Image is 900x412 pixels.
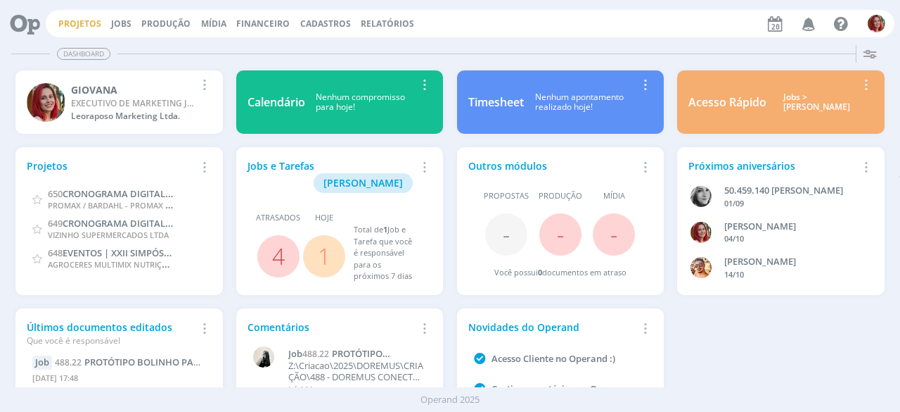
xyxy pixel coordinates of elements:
[603,190,625,202] span: Mídia
[84,356,289,368] span: PROTÓTIPO BOLINHO PANIFICAÇÃO DOREMUS
[32,356,52,370] div: Job
[354,224,418,282] div: Total de Job e Tarefa que você é responsável para os próximos 7 dias
[356,18,418,30] button: Relatórios
[48,187,243,200] a: 650CRONOGRAMA DIGITAL - SETEMBRO/2025
[111,18,131,30] a: Jobs
[690,222,712,243] img: G
[232,18,294,30] button: Financeiro
[302,348,329,360] span: 488.22
[557,219,564,249] span: -
[32,370,205,390] div: [DATE] 17:48
[296,18,355,30] button: Cadastros
[236,18,290,30] a: Financeiro
[48,216,243,230] a: 649CRONOGRAMA DIGITAL - SETEMBRO/2025
[63,246,365,259] span: EVENTOS | XXII SIMPÓSIO DE ATUALIZAÇÃO EM POSTURA COMERCIAL
[724,198,744,208] span: 01/09
[48,187,63,200] span: 650
[48,198,352,211] span: PROMAX / BARDAHL - PROMAX PRODUTOS MÁXIMOS S/A INDÚSTRIA E COMÉRCIO
[491,352,615,365] a: Acesso Cliente no Operand :)
[71,97,195,110] div: EXECUTIVO DE MARKETING JUNIOR
[468,320,636,335] div: Novidades do Operand
[141,18,191,30] a: Produção
[724,269,744,280] span: 14/10
[247,158,416,193] div: Jobs e Tarefas
[610,219,617,249] span: -
[63,216,243,230] span: CRONOGRAMA DIGITAL - SETEMBRO/2025
[27,320,195,347] div: Últimos documentos editados
[48,230,169,240] span: VIZINHO SUPERMERCADOS LTDA
[688,158,856,173] div: Próximos aniversários
[314,173,413,193] button: [PERSON_NAME]
[688,94,766,111] div: Acesso Rápido
[27,158,195,173] div: Projetos
[54,18,105,30] button: Projetos
[724,233,744,244] span: 04/10
[468,158,636,173] div: Outros módulos
[253,347,274,368] img: R
[57,48,110,60] span: Dashboard
[48,246,63,259] span: 648
[539,190,582,202] span: Produção
[48,217,63,230] span: 649
[55,356,82,368] span: 488.22
[15,70,222,134] a: GGIOVANAEXECUTIVO DE MARKETING JUNIORLeoraposo Marketing Ltda.
[690,257,712,278] img: V
[48,257,228,270] span: AGROCERES MULTIMIX NUTRIÇÃO ANIMAL LTDA.
[272,241,285,271] a: 4
[494,267,626,279] div: Você possui documentos em atraso
[27,335,195,347] div: Que você é responsável
[361,18,414,30] a: Relatórios
[724,184,860,198] div: 50.459.140 JANAÍNA LUNA FERRO
[71,110,195,123] div: Leoraposo Marketing Ltda.
[305,92,416,113] div: Nenhum compromisso para hoje!
[300,18,351,30] span: Cadastros
[457,70,664,134] a: TimesheetNenhum apontamentorealizado hoje!
[247,94,305,111] div: Calendário
[247,320,416,335] div: Comentários
[318,241,330,271] a: 1
[48,246,365,259] a: 648EVENTOS | XXII SIMPÓSIO DE ATUALIZAÇÃO EM POSTURA COMERCIAL
[314,175,413,189] a: [PERSON_NAME]
[288,361,425,382] p: Z:\Criacao\2025\DOREMUS\CRIAÇÃO\488 - DOREMUS CONECTA - 40 ANOS\PROTÓTIPO BOLINHO PANIFICAÇÃO DOR...
[468,94,524,111] div: Timesheet
[288,384,331,394] span: há 14 horas
[538,267,542,277] span: 0
[690,186,712,207] img: J
[868,15,885,32] img: G
[27,83,65,122] img: G
[256,212,300,224] span: Atrasados
[71,82,195,97] div: GIOVANA
[503,219,510,249] span: -
[323,176,403,189] span: [PERSON_NAME]
[63,187,243,200] span: CRONOGRAMA DIGITAL - SETEMBRO/2025
[724,255,860,269] div: VICTOR MIRON COUTO
[197,18,231,30] button: Mídia
[107,18,136,30] button: Jobs
[137,18,195,30] button: Produção
[484,190,529,202] span: Propostas
[524,92,636,113] div: Nenhum apontamento realizado hoje!
[315,212,333,224] span: Hoje
[201,18,226,30] a: Mídia
[383,224,387,235] span: 1
[777,92,856,113] div: Jobs > [PERSON_NAME]
[58,18,101,30] a: Projetos
[288,349,425,360] a: Job488.22PROTÓTIPO BOLINHO PANIFICAÇÃO DOREMUS
[867,11,886,36] button: G
[55,356,289,368] a: 488.22PROTÓTIPO BOLINHO PANIFICAÇÃO DOREMUS
[724,220,860,234] div: GIOVANA DE OLIVEIRA PERSINOTI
